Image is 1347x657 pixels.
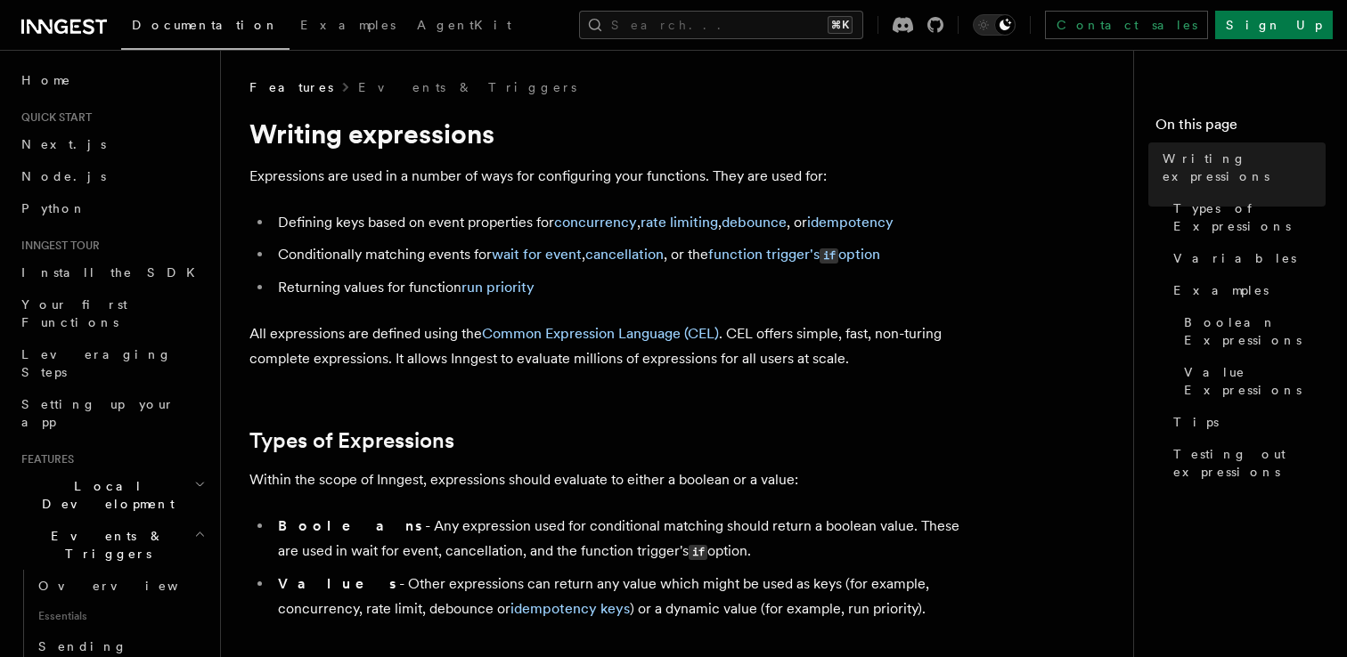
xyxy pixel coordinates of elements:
[273,514,962,564] li: - Any expression used for conditional matching should return a boolean value. These are used in w...
[973,14,1016,36] button: Toggle dark mode
[273,572,962,621] li: - Other expressions can return any value which might be used as keys (for example, concurrency, r...
[1173,281,1269,299] span: Examples
[14,470,209,520] button: Local Development
[1163,150,1326,185] span: Writing expressions
[579,11,863,39] button: Search...⌘K
[828,16,853,34] kbd: ⌘K
[300,18,396,32] span: Examples
[820,248,838,264] code: if
[38,579,222,593] span: Overview
[708,246,880,263] a: function trigger'sifoption
[1166,242,1326,274] a: Variables
[14,288,209,338] a: Your first Functions
[249,78,333,96] span: Features
[1173,413,1219,431] span: Tips
[641,214,718,231] a: rate limiting
[21,169,106,183] span: Node.js
[21,347,172,379] span: Leveraging Steps
[14,452,74,466] span: Features
[1215,11,1333,39] a: Sign Up
[121,5,290,50] a: Documentation
[585,246,664,263] a: cancellation
[14,64,209,96] a: Home
[1166,406,1326,438] a: Tips
[31,602,209,630] span: Essentials
[273,275,962,300] li: Returning values for function
[1166,438,1326,488] a: Testing out expressions
[249,428,454,453] a: Types of Expressions
[1177,356,1326,406] a: Value Expressions
[689,545,707,560] code: if
[722,214,787,231] a: debounce
[461,279,535,296] a: run priority
[21,137,106,151] span: Next.js
[14,520,209,570] button: Events & Triggers
[21,265,206,280] span: Install the SDK
[554,214,637,231] a: concurrency
[14,338,209,388] a: Leveraging Steps
[249,321,962,371] p: All expressions are defined using the . CEL offers simple, fast, non-turing complete expressions....
[807,214,894,231] a: idempotency
[358,78,576,96] a: Events & Triggers
[21,297,127,329] span: Your first Functions
[14,477,194,513] span: Local Development
[21,201,86,215] span: Python
[1184,363,1326,399] span: Value Expressions
[14,239,100,253] span: Inngest tour
[1155,142,1326,192] a: Writing expressions
[14,527,194,563] span: Events & Triggers
[278,517,425,534] strong: Booleans
[1177,306,1326,356] a: Boolean Expressions
[21,71,71,89] span: Home
[14,110,92,125] span: Quick start
[14,192,209,224] a: Python
[1173,199,1326,235] span: Types of Expressions
[278,575,399,592] strong: Values
[31,570,209,602] a: Overview
[1184,313,1326,349] span: Boolean Expressions
[14,128,209,160] a: Next.js
[1155,114,1326,142] h4: On this page
[1166,192,1326,242] a: Types of Expressions
[1173,249,1296,267] span: Variables
[273,242,962,268] li: Conditionally matching events for , , or the
[417,18,511,32] span: AgentKit
[14,256,209,288] a: Install the SDK
[14,160,209,192] a: Node.js
[21,397,175,429] span: Setting up your app
[1173,445,1326,481] span: Testing out expressions
[249,164,962,189] p: Expressions are used in a number of ways for configuring your functions. They are used for:
[482,325,719,342] a: Common Expression Language (CEL)
[1045,11,1208,39] a: Contact sales
[290,5,406,48] a: Examples
[492,246,582,263] a: wait for event
[249,118,962,150] h1: Writing expressions
[14,388,209,438] a: Setting up your app
[132,18,279,32] span: Documentation
[1166,274,1326,306] a: Examples
[510,600,630,617] a: idempotency keys
[406,5,522,48] a: AgentKit
[273,210,962,235] li: Defining keys based on event properties for , , , or
[249,467,962,492] p: Within the scope of Inngest, expressions should evaluate to either a boolean or a value:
